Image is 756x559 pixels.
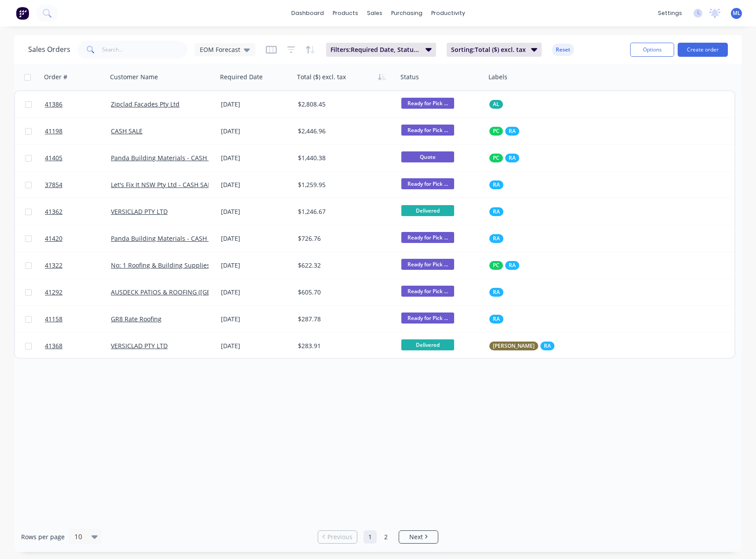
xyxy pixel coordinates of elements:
[16,7,29,20] img: Factory
[401,286,454,297] span: Ready for Pick ...
[298,100,389,109] div: $2,808.45
[489,315,503,324] button: RA
[45,127,62,136] span: 41198
[44,73,67,81] div: Order #
[111,288,263,296] a: AUSDECK PATIOS & ROOFING ([GEOGRAPHIC_DATA])
[653,7,686,20] div: settings
[630,43,674,57] button: Options
[409,533,423,541] span: Next
[111,342,168,350] a: VERSICLAD PTY LTD
[509,127,516,136] span: RA
[401,98,454,109] span: Ready for Pick ...
[28,45,70,54] h1: Sales Orders
[427,7,470,20] div: productivity
[399,533,438,541] a: Next page
[489,127,519,136] button: PCRA
[493,154,499,162] span: PC
[493,234,500,243] span: RA
[221,288,291,297] div: [DATE]
[298,288,389,297] div: $605.70
[330,45,420,54] span: Filters: Required Date, Status, Invoice status
[489,207,503,216] button: RA
[45,342,62,350] span: 41368
[221,315,291,324] div: [DATE]
[401,339,454,350] span: Delivered
[111,100,180,108] a: Zipclad Facades Pty Ltd
[221,154,291,162] div: [DATE]
[363,7,387,20] div: sales
[493,315,500,324] span: RA
[21,533,65,541] span: Rows per page
[326,43,436,57] button: Filters:Required Date, Status, Invoice status
[493,342,535,350] span: [PERSON_NAME]
[298,207,389,216] div: $1,246.67
[327,533,352,541] span: Previous
[493,261,499,270] span: PC
[298,127,389,136] div: $2,446.96
[318,533,357,541] a: Previous page
[387,7,427,20] div: purchasing
[45,288,62,297] span: 41292
[111,315,161,323] a: GR8 Rate Roofing
[298,180,389,189] div: $1,259.95
[552,44,574,56] button: Reset
[45,315,62,324] span: 41158
[363,530,377,544] a: Page 1 is your current page
[314,530,442,544] ul: Pagination
[111,127,143,135] a: CASH SALE
[45,91,111,118] a: 41386
[509,154,516,162] span: RA
[298,154,389,162] div: $1,440.38
[493,207,500,216] span: RA
[489,288,503,297] button: RA
[297,73,346,81] div: Total ($) excl. tax
[733,9,741,17] span: ML
[401,125,454,136] span: Ready for Pick ...
[221,261,291,270] div: [DATE]
[489,154,519,162] button: PCRA
[45,252,111,279] a: 41322
[544,342,551,350] span: RA
[45,279,111,305] a: 41292
[401,151,454,162] span: Quote
[489,261,519,270] button: PCRA
[45,261,62,270] span: 41322
[45,172,111,198] a: 37854
[678,43,728,57] button: Create order
[401,205,454,216] span: Delivered
[489,234,503,243] button: RA
[509,261,516,270] span: RA
[111,261,210,269] a: No: 1 Roofing & Building Supplies
[401,178,454,189] span: Ready for Pick ...
[493,127,499,136] span: PC
[221,207,291,216] div: [DATE]
[298,315,389,324] div: $287.78
[45,154,62,162] span: 41405
[45,207,62,216] span: 41362
[493,288,500,297] span: RA
[221,180,291,189] div: [DATE]
[111,207,168,216] a: VERSICLAD PTY LTD
[45,234,62,243] span: 41420
[328,7,363,20] div: products
[200,45,240,54] span: EOM Forecast
[489,342,554,350] button: [PERSON_NAME]RA
[221,127,291,136] div: [DATE]
[493,180,500,189] span: RA
[493,100,499,109] span: AL
[111,234,223,243] a: Panda Building Materials - CASH SALE
[45,118,111,144] a: 41198
[401,313,454,324] span: Ready for Pick ...
[45,180,62,189] span: 37854
[221,100,291,109] div: [DATE]
[298,234,389,243] div: $726.76
[45,333,111,359] a: 41368
[298,261,389,270] div: $622.32
[489,180,503,189] button: RA
[102,41,188,59] input: Search...
[45,145,111,171] a: 41405
[45,306,111,332] a: 41158
[45,100,62,109] span: 41386
[400,73,419,81] div: Status
[111,180,214,189] a: Let's Fix It NSW Pty Ltd - CASH SALE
